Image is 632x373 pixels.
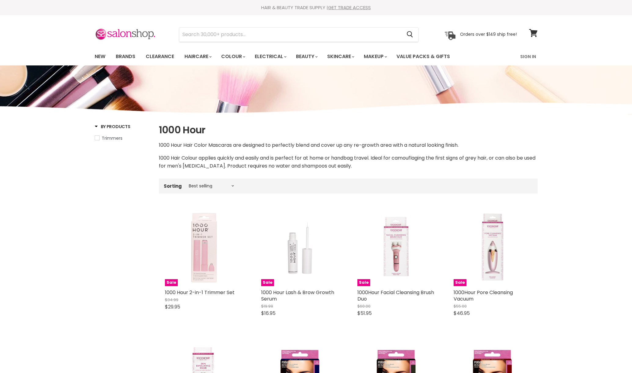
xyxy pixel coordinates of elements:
[261,208,339,286] img: 1000 Hour Lash & Brow Growth Serum
[217,50,249,63] a: Colour
[392,50,455,63] a: Value Packs & Gifts
[165,297,178,303] span: $34.99
[323,50,358,63] a: Skincare
[159,142,458,149] span: 1000 Hour Hair Color Mascaras are designed to perfectly blend and cover up any re-growth area wit...
[454,289,513,302] a: 1000Hour Pore Cleansing Vacuum
[261,289,334,302] a: 1000 Hour Lash & Brow Growth Serum
[261,310,276,317] span: $16.95
[179,28,402,42] input: Search
[460,31,517,37] p: Orders over $149 ship free!
[102,135,122,141] span: Trimmers
[454,303,467,309] span: $55.00
[357,208,435,286] a: 1000Hour Facial Cleansing Brush DuoSale
[165,289,235,296] a: 1000 Hour 2-in-1 Trimmer Set
[357,208,435,286] img: 1000Hour Facial Cleansing Brush Duo
[95,124,130,130] h3: By Products
[159,154,535,169] span: 1000 Hair Colour applies quickly and easily and is perfect for at home or handbag travel. Ideal f...
[454,208,532,286] img: 1000Hour Pore Cleansing Vacuum
[111,50,140,63] a: Brands
[357,310,372,317] span: $51.95
[454,279,466,286] span: Sale
[261,208,339,286] a: 1000 Hour Lash & Brow Growth SerumSale
[87,48,545,65] nav: Main
[87,5,545,11] div: HAIR & BEAUTY TRADE SUPPLY |
[454,208,532,286] a: 1000Hour Pore Cleansing VacuumSale
[328,4,371,11] a: GET TRADE ACCESS
[90,50,110,63] a: New
[357,279,370,286] span: Sale
[164,183,182,189] label: Sorting
[159,124,538,136] h1: 1000 Hour
[165,279,178,286] span: Sale
[402,28,418,42] button: Search
[517,50,540,63] a: Sign In
[165,208,243,286] a: 1000 Hour 2-in-1 Trimmer SetSale
[165,208,243,286] img: 1000 Hour 2-in-1 Trimmer Set
[95,135,151,142] a: Trimmers
[261,279,274,286] span: Sale
[357,303,371,309] span: $60.00
[250,50,290,63] a: Electrical
[180,50,215,63] a: Haircare
[179,27,418,42] form: Product
[90,48,486,65] ul: Main menu
[261,303,273,309] span: $19.99
[359,50,391,63] a: Makeup
[141,50,179,63] a: Clearance
[165,303,180,310] span: $29.95
[357,289,434,302] a: 1000Hour Facial Cleansing Brush Duo
[454,310,470,317] span: $46.95
[291,50,321,63] a: Beauty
